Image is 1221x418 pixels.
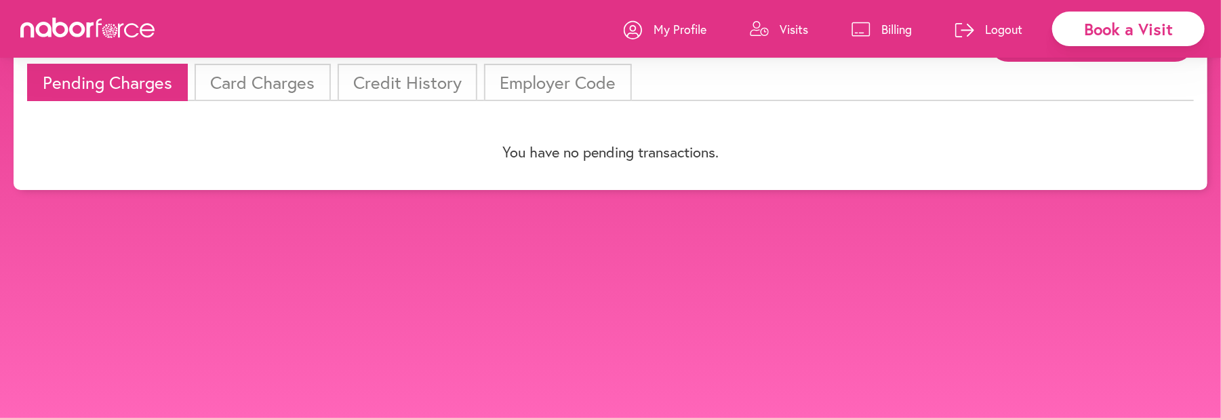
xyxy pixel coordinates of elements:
[852,9,912,50] a: Billing
[27,64,188,101] li: Pending Charges
[780,21,808,37] p: Visits
[654,21,706,37] p: My Profile
[338,64,477,101] li: Credit History
[195,64,330,101] li: Card Charges
[881,21,912,37] p: Billing
[624,9,706,50] a: My Profile
[985,21,1022,37] p: Logout
[750,9,808,50] a: Visits
[955,9,1022,50] a: Logout
[1052,12,1205,46] div: Book a Visit
[484,64,631,101] li: Employer Code
[27,143,1194,161] p: You have no pending transactions.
